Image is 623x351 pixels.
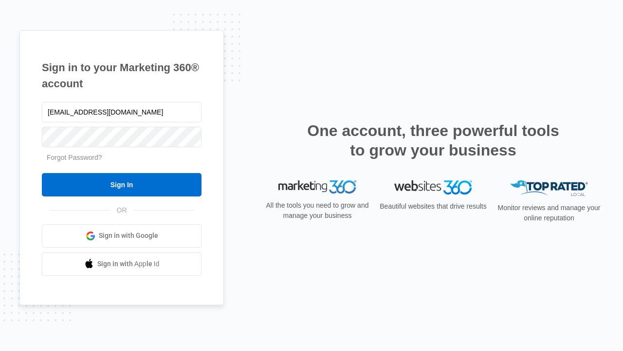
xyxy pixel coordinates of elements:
[394,180,472,195] img: Websites 360
[42,253,202,276] a: Sign in with Apple Id
[42,102,202,122] input: Email
[97,259,160,269] span: Sign in with Apple Id
[110,205,134,215] span: OR
[42,224,202,248] a: Sign in with Google
[99,231,158,241] span: Sign in with Google
[47,154,102,161] a: Forgot Password?
[278,180,356,194] img: Marketing 360
[42,173,202,196] input: Sign In
[42,59,202,92] h1: Sign in to your Marketing 360® account
[495,203,604,223] p: Monitor reviews and manage your online reputation
[510,180,588,196] img: Top Rated Local
[263,200,372,221] p: All the tools you need to grow and manage your business
[379,201,488,212] p: Beautiful websites that drive results
[304,121,562,160] h2: One account, three powerful tools to grow your business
